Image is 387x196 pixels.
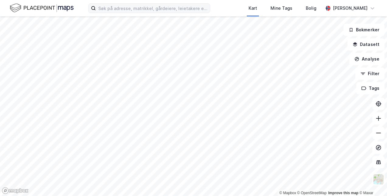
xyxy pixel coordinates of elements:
[333,5,368,12] div: [PERSON_NAME]
[96,4,210,13] input: Søk på adresse, matrikkel, gårdeiere, leietakere eller personer
[306,5,316,12] div: Bolig
[297,191,327,195] a: OpenStreetMap
[279,191,296,195] a: Mapbox
[10,3,74,13] img: logo.f888ab2527a4732fd821a326f86c7f29.svg
[2,187,29,194] a: Mapbox homepage
[270,5,292,12] div: Mine Tags
[357,167,387,196] iframe: Chat Widget
[349,53,385,65] button: Analyse
[249,5,257,12] div: Kart
[343,24,385,36] button: Bokmerker
[347,38,385,51] button: Datasett
[356,82,385,94] button: Tags
[328,191,358,195] a: Improve this map
[355,68,385,80] button: Filter
[357,167,387,196] div: Kontrollprogram for chat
